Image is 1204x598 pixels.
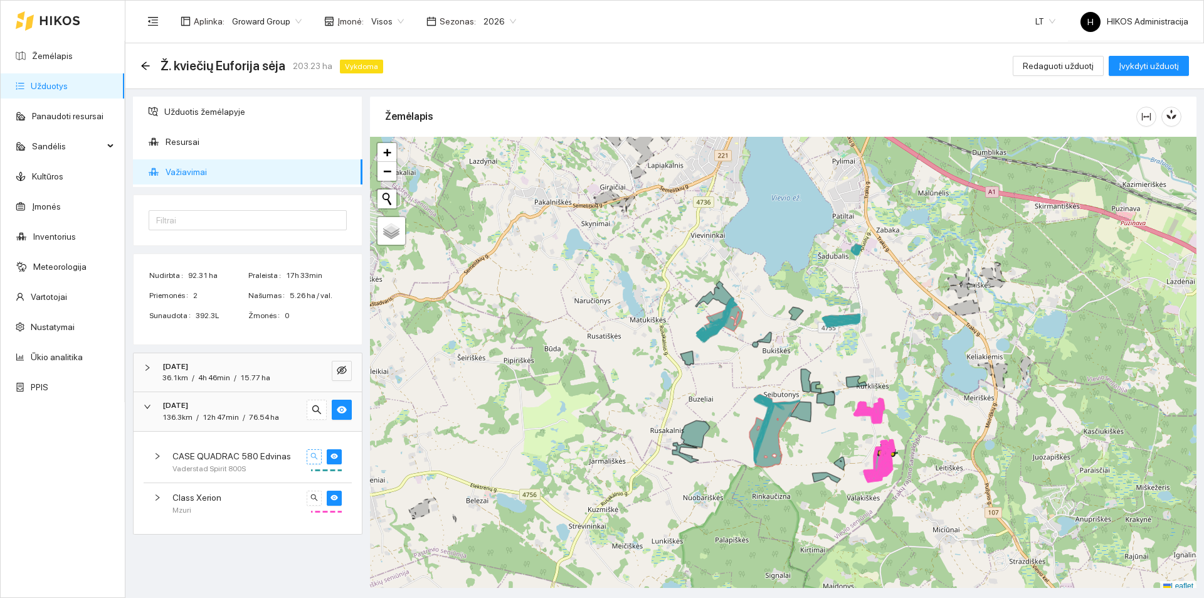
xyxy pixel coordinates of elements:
span: HIKOS Administracija [1080,16,1188,26]
span: 392.3L [196,310,247,322]
button: menu-fold [140,9,166,34]
button: column-width [1136,107,1156,127]
span: layout [181,16,191,26]
a: Panaudoti resursai [32,111,103,121]
div: Žemėlapis [385,99,1136,134]
span: 203.23 ha [293,59,332,73]
span: Užduotis žemėlapyje [164,99,352,124]
span: Našumas [248,290,290,302]
span: Ž. kviečių Euforija sėja [161,56,285,76]
span: Vaderstad Spirit 800S [172,463,246,475]
span: Groward Group [232,12,302,31]
span: Nudirbta [149,270,188,282]
span: Aplinka : [194,14,224,28]
a: Kultūros [32,171,63,181]
span: / [234,373,236,382]
span: Redaguoti užduotį [1023,59,1094,73]
a: Redaguoti užduotį [1013,61,1104,71]
div: CASE QUADRAC 580 EdvinasVaderstad Spirit 800Ssearcheye [144,442,352,483]
span: right [144,403,151,410]
span: Važiavimai [166,159,352,184]
a: Layers [378,217,405,245]
a: PPIS [31,382,48,392]
a: Zoom out [378,162,396,181]
span: eye [330,452,338,461]
span: right [144,364,151,371]
span: Praleista [248,270,286,282]
span: search [310,494,318,503]
a: Žemėlapis [32,51,73,61]
span: CASE QUADRAC 580 Edvinas [172,449,291,463]
span: search [312,405,322,417]
span: search [310,452,318,461]
span: H [1087,12,1094,32]
span: Įmonė : [337,14,364,28]
button: Įvykdyti užduotį [1109,56,1189,76]
span: 17h 33min [286,270,346,282]
span: − [383,163,391,179]
span: 15.77 ha [240,373,270,382]
a: Leaflet [1163,582,1193,590]
button: eye [327,491,342,506]
span: + [383,144,391,160]
span: 36.1km [162,373,188,382]
span: arrow-left [140,61,150,71]
span: Mzuri [172,505,191,516]
div: Atgal [140,61,150,72]
span: 4h 46min [198,373,230,382]
span: 136.3km [162,413,193,422]
span: Resursai [166,129,352,154]
span: column-width [1137,112,1156,122]
span: Visos [371,12,404,31]
button: eye [332,400,352,420]
span: Įvykdyti užduotį [1119,59,1179,73]
button: search [307,491,322,506]
a: Užduotys [31,81,68,91]
span: right [154,494,161,501]
strong: [DATE] [162,401,188,410]
span: 2 [193,290,247,302]
button: search [307,449,322,464]
span: 12h 47min [203,413,239,422]
button: Redaguoti užduotį [1013,56,1104,76]
span: 92.31 ha [188,270,247,282]
span: 2026 [483,12,516,31]
span: / [192,373,194,382]
span: eye [330,494,338,503]
span: Sunaudota [149,310,196,322]
span: 5.26 ha / val. [290,290,346,302]
span: Class Xerion [172,491,221,505]
div: [DATE]136.3km/12h 47min/76.54 hasearcheye [134,392,362,431]
span: 0 [285,310,346,322]
button: eye-invisible [332,361,352,381]
a: Vartotojai [31,292,67,302]
span: Priemonės [149,290,193,302]
span: eye [337,405,347,417]
span: calendar [426,16,436,26]
span: right [154,452,161,460]
button: search [307,400,327,420]
a: Nustatymai [31,322,75,332]
button: Initiate a new search [378,190,396,208]
span: LT [1035,12,1055,31]
span: Sandėlis [32,134,103,159]
a: Zoom in [378,143,396,162]
strong: [DATE] [162,362,188,371]
a: Meteorologija [33,262,87,272]
span: / [196,413,199,422]
a: Ūkio analitika [31,352,83,362]
div: [DATE]36.1km/4h 46min/15.77 haeye-invisible [134,353,362,392]
span: Žmonės [248,310,285,322]
span: shop [324,16,334,26]
button: eye [327,449,342,464]
span: / [243,413,245,422]
a: Inventorius [33,232,76,242]
span: eye-invisible [337,365,347,377]
span: Sezonas : [440,14,476,28]
span: Vykdoma [340,60,383,73]
div: Class XerionMzurisearcheye [144,483,352,524]
span: menu-fold [147,16,159,27]
a: Įmonės [32,201,61,211]
span: 76.54 ha [249,413,279,422]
